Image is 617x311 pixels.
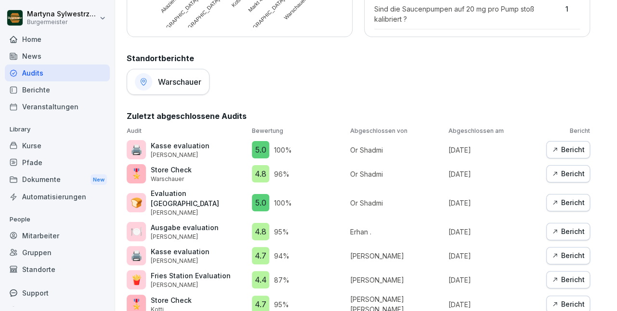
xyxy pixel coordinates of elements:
[274,198,292,208] p: 100 %
[127,127,247,135] p: Audit
[274,251,289,261] p: 94 %
[5,171,110,189] div: Dokumente
[131,224,143,239] p: 🍽️
[151,208,247,217] p: [PERSON_NAME]
[546,194,590,211] a: Bericht
[158,77,201,87] h1: Warschauer
[252,194,269,211] div: 5.0
[274,169,289,179] p: 96 %
[27,19,97,26] p: Burgermeister
[131,272,143,287] p: 🍟
[127,52,590,64] h2: Standortberichte
[448,198,541,208] p: [DATE]
[350,198,444,208] p: Or Shadmi
[252,271,269,288] div: 4.4
[551,226,585,237] div: Bericht
[5,137,110,154] a: Kurse
[546,165,590,182] a: Bericht
[252,127,345,135] p: Bewertung
[151,165,192,175] p: Store Check
[5,285,110,301] div: Support
[151,222,219,233] p: Ausgabe evaluation
[151,257,210,265] p: [PERSON_NAME]
[252,247,269,264] div: 4.7
[5,171,110,189] a: DokumenteNew
[551,197,585,208] div: Bericht
[448,169,541,179] p: [DATE]
[5,188,110,205] a: Automatisierungen
[151,233,219,241] p: [PERSON_NAME]
[274,299,289,310] p: 95 %
[131,143,143,157] p: 🖨️
[546,271,590,288] a: Bericht
[274,275,289,285] p: 87 %
[551,250,585,261] div: Bericht
[151,188,247,208] p: Evaluation [GEOGRAPHIC_DATA]
[448,145,541,155] p: [DATE]
[350,227,444,237] p: Erhan .
[448,127,541,135] p: Abgeschlossen am
[5,122,110,137] p: Library
[448,275,541,285] p: [DATE]
[565,34,580,44] p: 1
[5,261,110,278] a: Standorte
[27,10,97,18] p: Martyna Sylwestrzak
[151,141,210,151] p: Kasse evaluation
[5,65,110,81] a: Audits
[252,223,269,240] div: 4.8
[350,145,444,155] p: Or Shadmi
[374,34,561,44] p: Portioning
[350,275,444,285] p: [PERSON_NAME]
[131,195,143,210] p: 🍞
[374,4,561,24] p: Sind die Saucenpumpen auf 20 mg pro Pump stoß kalibriert ?
[131,248,143,263] p: 🖨️
[448,251,541,261] p: [DATE]
[5,227,110,244] a: Mitarbeiter
[274,227,289,237] p: 95 %
[5,212,110,227] p: People
[350,169,444,179] p: Or Shadmi
[274,145,292,155] p: 100 %
[448,299,541,310] p: [DATE]
[131,167,143,181] p: 🎖️
[546,141,590,158] button: Bericht
[551,274,585,285] div: Bericht
[350,251,444,261] p: [PERSON_NAME]
[151,151,210,159] p: [PERSON_NAME]
[5,31,110,48] a: Home
[151,295,192,305] p: Store Check
[5,48,110,65] a: News
[127,110,590,122] h2: Zuletzt abgeschlossene Audits
[546,127,590,135] p: Bericht
[5,154,110,171] a: Pfade
[565,4,580,24] p: 1
[546,223,590,240] button: Bericht
[546,247,590,264] button: Bericht
[252,165,269,182] div: 4.8
[127,69,210,95] a: Warschauer
[5,98,110,115] a: Veranstaltungen
[151,246,210,257] p: Kasse evaluation
[350,127,444,135] p: Abgeschlossen von
[5,81,110,98] a: Berichte
[448,227,541,237] p: [DATE]
[5,244,110,261] a: Gruppen
[151,271,231,281] p: Fries Station Evaluation
[551,299,585,310] div: Bericht
[551,168,585,179] div: Bericht
[151,175,192,183] p: Warschauer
